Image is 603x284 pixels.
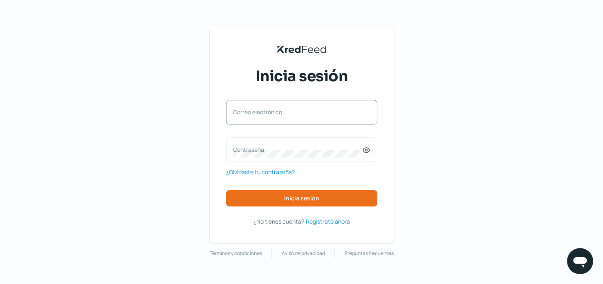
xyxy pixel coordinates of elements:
label: Correo electrónico [233,108,362,116]
a: Preguntas frecuentes [345,249,394,258]
span: Inicia sesión [256,66,348,87]
button: Inicia sesión [226,190,377,206]
span: ¿No tienes cuenta? [253,217,304,225]
a: Términos y condiciones [210,249,262,258]
a: ¿Olvidaste tu contraseña? [226,167,295,177]
span: Inicia sesión [284,195,319,201]
a: Aviso de privacidad [282,249,325,258]
img: chatIcon [572,253,588,269]
a: Regístrate ahora [306,216,350,226]
label: Contraseña [233,146,362,153]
